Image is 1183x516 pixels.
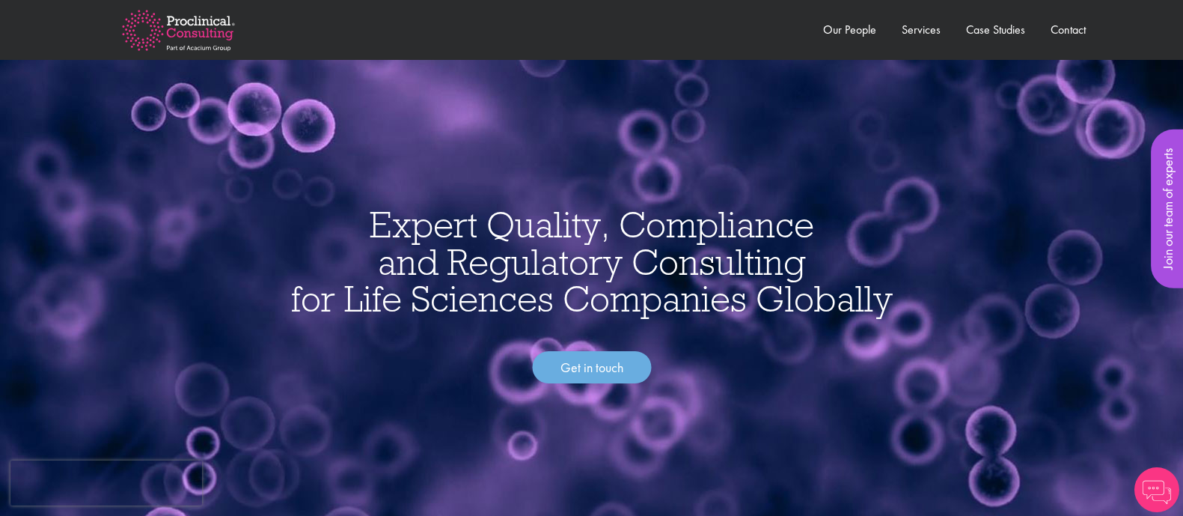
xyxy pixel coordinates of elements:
[10,461,202,506] iframe: reCAPTCHA
[1134,467,1179,512] img: Chatbot
[823,22,876,37] a: Our People
[1051,22,1086,37] a: Contact
[966,22,1025,37] a: Case Studies
[532,351,651,384] a: Get in touch
[902,22,941,37] a: Services
[15,206,1168,318] h1: Expert Quality, Compliance and Regulatory Consulting for Life Sciences Companies Globally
